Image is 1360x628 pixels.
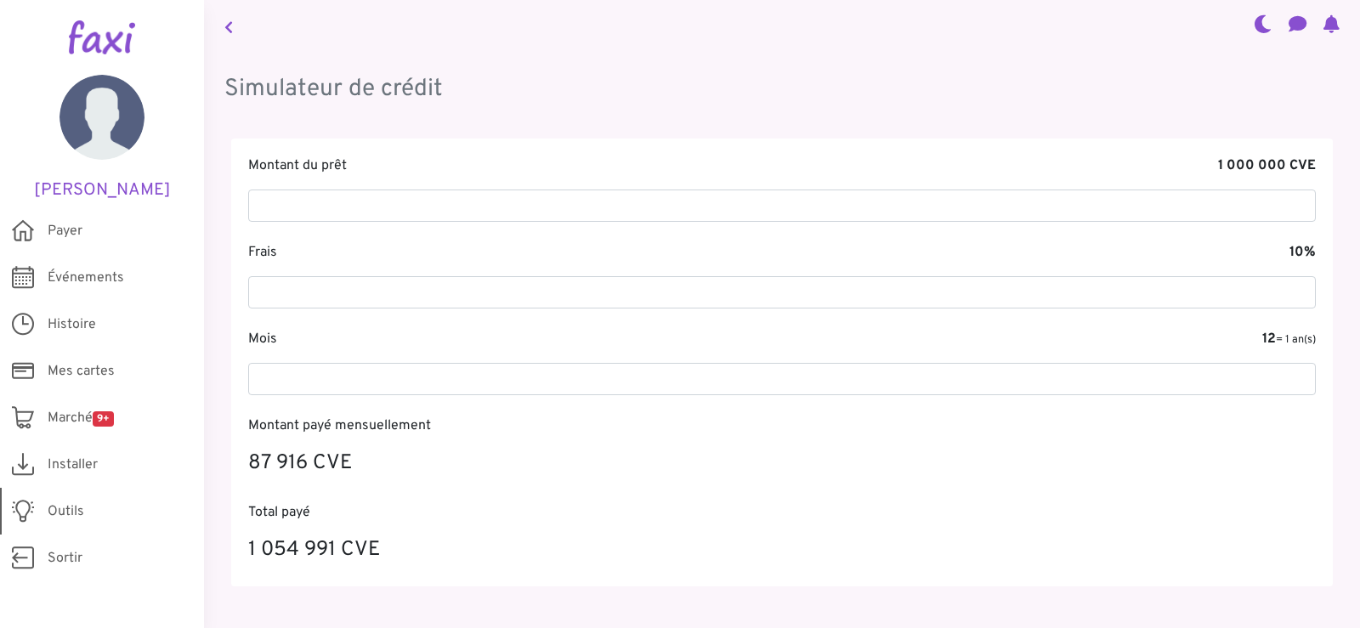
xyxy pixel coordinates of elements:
[224,74,443,105] font: Simulateur de crédit
[248,417,431,434] font: Montant payé mensuellement
[48,456,98,473] font: Installer
[248,157,347,174] font: Montant du prêt
[248,450,352,476] font: 87 916 CVE
[1262,331,1276,348] font: 12
[248,331,277,348] font: Mois
[48,223,82,240] font: Payer
[34,179,171,201] font: [PERSON_NAME]
[48,410,93,427] font: Marché
[248,244,277,261] font: Frais
[48,503,84,520] font: Outils
[48,269,124,286] font: Événements
[97,412,110,426] font: 9+
[1289,244,1316,261] font: 10%
[25,75,178,201] a: [PERSON_NAME]
[1276,333,1316,347] font: = 1 an(s)
[248,537,380,563] font: 1 054 991 CVE
[48,363,115,380] font: Mes cartes
[1218,157,1316,174] font: 1 000 000 CVE
[48,316,96,333] font: Histoire
[248,504,310,521] font: Total payé
[48,550,82,567] font: Sortir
